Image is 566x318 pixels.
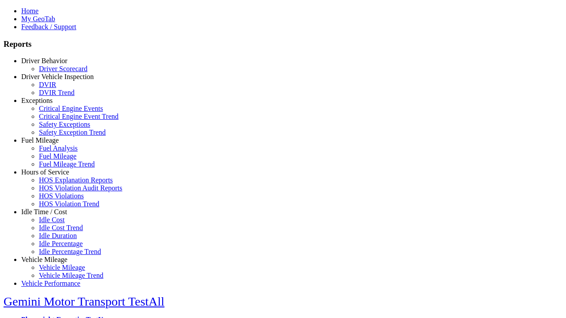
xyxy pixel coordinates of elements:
[4,39,562,49] h3: Reports
[39,89,74,96] a: DVIR Trend
[39,272,103,279] a: Vehicle Mileage Trend
[39,121,90,128] a: Safety Exceptions
[39,200,99,208] a: HOS Violation Trend
[39,160,95,168] a: Fuel Mileage Trend
[21,97,53,104] a: Exceptions
[4,295,164,308] a: Gemini Motor Transport TestAll
[39,113,119,120] a: Critical Engine Event Trend
[21,7,38,15] a: Home
[39,184,122,192] a: HOS Violation Audit Reports
[21,168,69,176] a: Hours of Service
[39,248,101,255] a: Idle Percentage Trend
[39,176,113,184] a: HOS Explanation Reports
[39,192,84,200] a: HOS Violations
[21,208,67,216] a: Idle Time / Cost
[39,152,76,160] a: Fuel Mileage
[21,73,94,80] a: Driver Vehicle Inspection
[39,65,88,72] a: Driver Scorecard
[39,264,85,271] a: Vehicle Mileage
[39,81,56,88] a: DVIR
[21,136,59,144] a: Fuel Mileage
[21,256,67,263] a: Vehicle Mileage
[39,129,106,136] a: Safety Exception Trend
[39,232,77,239] a: Idle Duration
[39,240,83,247] a: Idle Percentage
[39,144,78,152] a: Fuel Analysis
[21,15,55,23] a: My GeoTab
[21,23,76,30] a: Feedback / Support
[21,57,67,64] a: Driver Behavior
[39,224,83,231] a: Idle Cost Trend
[21,280,80,287] a: Vehicle Performance
[39,216,65,223] a: Idle Cost
[39,105,103,112] a: Critical Engine Events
